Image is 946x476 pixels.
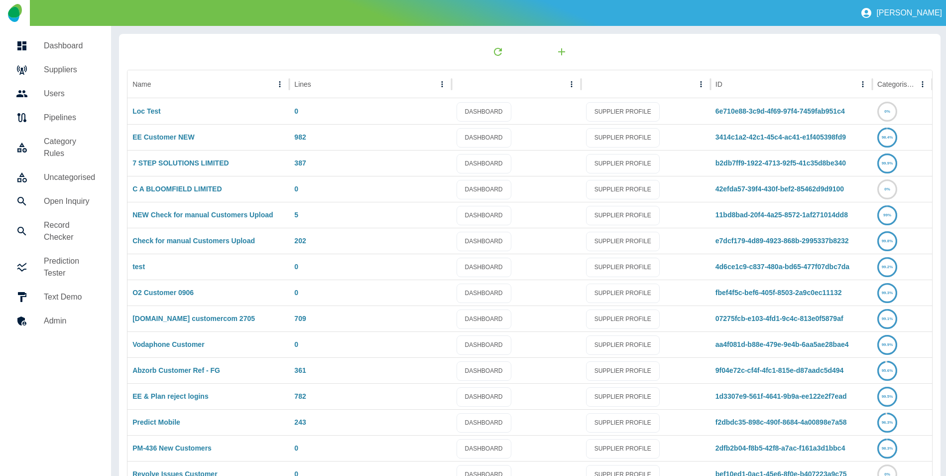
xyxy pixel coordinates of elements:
[132,315,255,322] a: [DOMAIN_NAME] customercom 2705
[8,249,103,285] a: Prediction Tester
[294,211,298,219] a: 5
[132,366,220,374] a: Abzorb Customer Ref - FG
[884,109,890,114] text: 0%
[132,392,209,400] a: EE & Plan reject logins
[916,77,930,91] button: Categorised column menu
[132,211,273,219] a: NEW Check for manual Customers Upload
[457,232,511,251] a: DASHBOARD
[457,387,511,407] a: DASHBOARD
[715,289,842,297] a: fbef4f5c-bef6-405f-8503-2a9c0ec11132
[586,284,660,303] a: SUPPLIER PROFILE
[715,107,845,115] a: 6e710e88-3c9d-4f69-97f4-7459fab951c4
[876,8,942,17] p: [PERSON_NAME]
[586,413,660,433] a: SUPPLIER PROFILE
[586,128,660,148] a: SUPPLIER PROFILE
[877,133,897,141] a: 98.4%
[457,102,511,122] a: DASHBOARD
[882,317,893,321] text: 99.1%
[8,58,103,82] a: Suppliers
[132,237,255,245] a: Check for manual Customers Upload
[586,232,660,251] a: SUPPLIER PROFILE
[132,80,151,88] div: Name
[586,439,660,459] a: SUPPLIER PROFILE
[294,159,306,167] a: 387
[44,40,95,52] h5: Dashboard
[715,418,847,426] a: f2dbdc35-898c-490f-8684-4a00898e7a58
[877,211,897,219] a: 99%
[132,444,212,452] a: PM-436 New Customers
[44,136,95,159] h5: Category Rules
[44,291,95,303] h5: Text Demo
[8,213,103,249] a: Record Checker
[273,77,287,91] button: Name column menu
[294,444,298,452] a: 0
[8,82,103,106] a: Users
[457,180,511,199] a: DASHBOARD
[586,206,660,225] a: SUPPLIER PROFILE
[8,165,103,189] a: Uncategorised
[882,420,893,425] text: 96.3%
[877,366,897,374] a: 95.6%
[715,133,846,141] a: 3414c1a2-42c1-45c4-ac41-e1f405398fd9
[877,340,897,348] a: 99.9%
[586,387,660,407] a: SUPPLIER PROFILE
[294,418,306,426] a: 243
[8,34,103,58] a: Dashboard
[457,361,511,381] a: DASHBOARD
[294,366,306,374] a: 361
[132,133,194,141] a: EE Customer NEW
[44,195,95,207] h5: Open Inquiry
[882,291,893,295] text: 99.3%
[882,135,893,140] text: 98.4%
[586,258,660,277] a: SUPPLIER PROFILE
[715,80,722,88] div: ID
[44,112,95,124] h5: Pipelines
[882,368,893,373] text: 95.6%
[694,77,708,91] button: column menu
[715,444,845,452] a: 2dfb2b04-f8b5-42f8-a7ac-f161a3d1bbc4
[877,107,897,115] a: 0%
[457,413,511,433] a: DASHBOARD
[715,315,843,322] a: 07275fcb-e103-4fd1-9c4c-813e0f5879af
[882,342,893,347] text: 99.9%
[294,315,306,322] a: 709
[132,340,204,348] a: Vodaphone Customer
[715,211,848,219] a: 11bd8bad-20f4-4a25-8572-1af271014dd8
[132,107,161,115] a: Loc Test
[132,418,180,426] a: Predict Mobile
[715,159,846,167] a: b2db7ff9-1922-4713-92f5-41c35d8be340
[8,189,103,213] a: Open Inquiry
[294,340,298,348] a: 0
[294,392,306,400] a: 782
[457,335,511,355] a: DASHBOARD
[586,180,660,199] a: SUPPLIER PROFILE
[44,255,95,279] h5: Prediction Tester
[8,4,21,22] img: Logo
[586,102,660,122] a: SUPPLIER PROFILE
[715,263,849,271] a: 4d6ce1c9-c837-480a-bd65-477f07dbc7da
[715,366,844,374] a: 9f04e72c-cf4f-4fc1-815e-d87aadc5d494
[715,340,849,348] a: aa4f081d-b88e-479e-9e4b-6aa5ae28bae4
[856,3,946,23] button: [PERSON_NAME]
[8,285,103,309] a: Text Demo
[877,185,897,193] a: 0%
[882,161,893,165] text: 99.9%
[882,239,893,243] text: 99.8%
[8,309,103,333] a: Admin
[294,237,306,245] a: 202
[877,418,897,426] a: 96.3%
[8,106,103,130] a: Pipelines
[457,154,511,173] a: DASHBOARD
[457,310,511,329] a: DASHBOARD
[877,263,897,271] a: 99.2%
[44,171,95,183] h5: Uncategorised
[132,263,145,271] a: test
[715,185,844,193] a: 42efda57-39f4-430f-bef2-85462d9d9100
[715,237,849,245] a: e7dcf179-4d89-4923-868b-2995337b8232
[44,64,95,76] h5: Suppliers
[294,80,311,88] div: Lines
[877,237,897,245] a: 99.8%
[586,154,660,173] a: SUPPLIER PROFILE
[457,284,511,303] a: DASHBOARD
[877,80,915,88] div: Categorised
